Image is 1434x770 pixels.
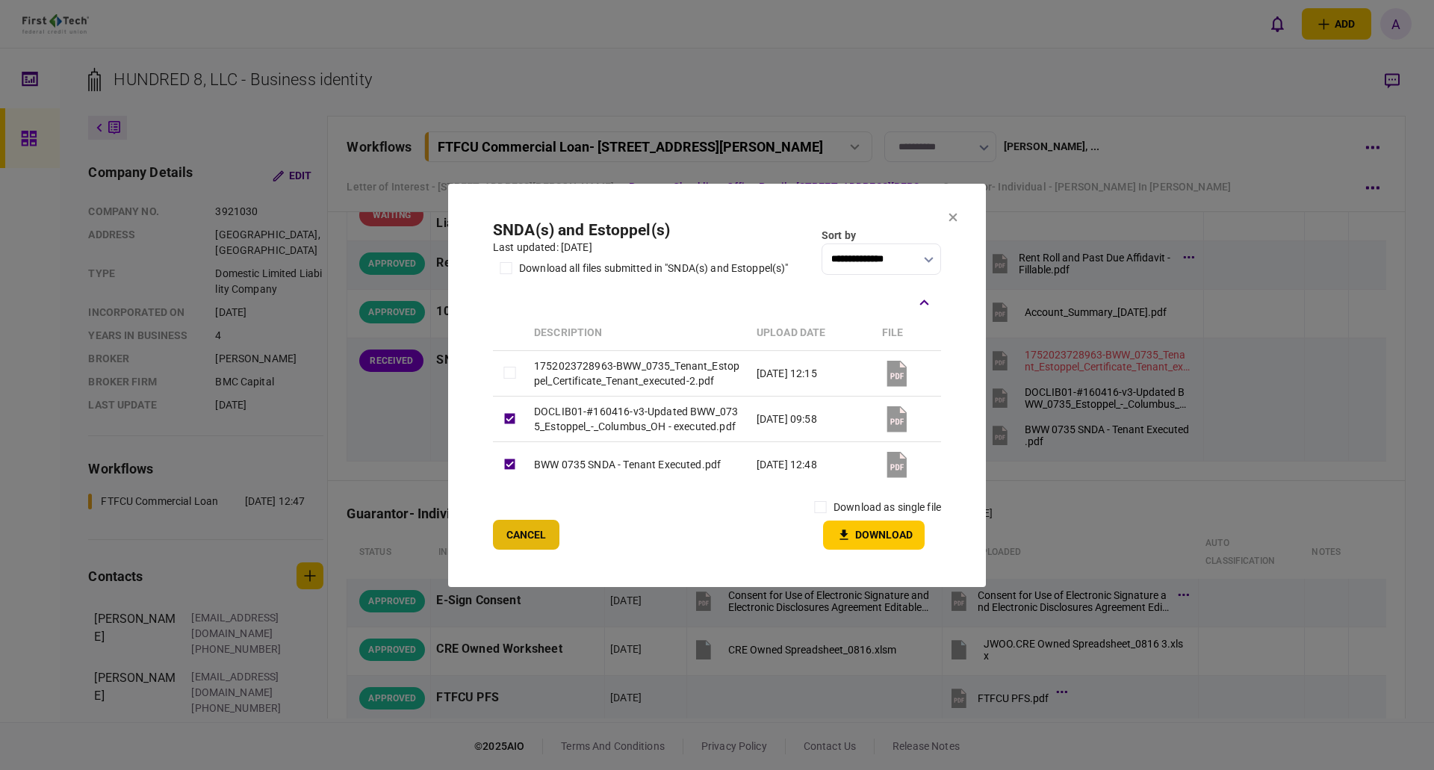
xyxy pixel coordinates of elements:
td: [DATE] 09:58 [749,396,875,441]
label: download as single file [834,500,941,515]
td: 1752023728963-BWW_0735_Tenant_Estoppel_Certificate_Tenant_executed-2.pdf [527,350,749,396]
td: [DATE] 12:15 [749,350,875,396]
button: Cancel [493,520,559,550]
th: file [875,315,941,350]
div: download all files submitted in "SNDA(s) and Estoppel(s)" [519,260,789,276]
button: Download [823,521,925,550]
div: last updated: [DATE] [493,239,789,255]
td: [DATE] 12:48 [749,441,875,487]
td: DOCLIB01-#160416-v3-Updated BWW_0735_Estoppel_-_Columbus_OH - executed.pdf [527,396,749,441]
th: upload date [749,315,875,350]
h2: SNDA(s) and Estoppel(s) [493,220,789,239]
td: BWW 0735 SNDA - Tenant Executed.pdf [527,441,749,487]
th: Description [527,315,749,350]
div: Sort by [822,227,941,243]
